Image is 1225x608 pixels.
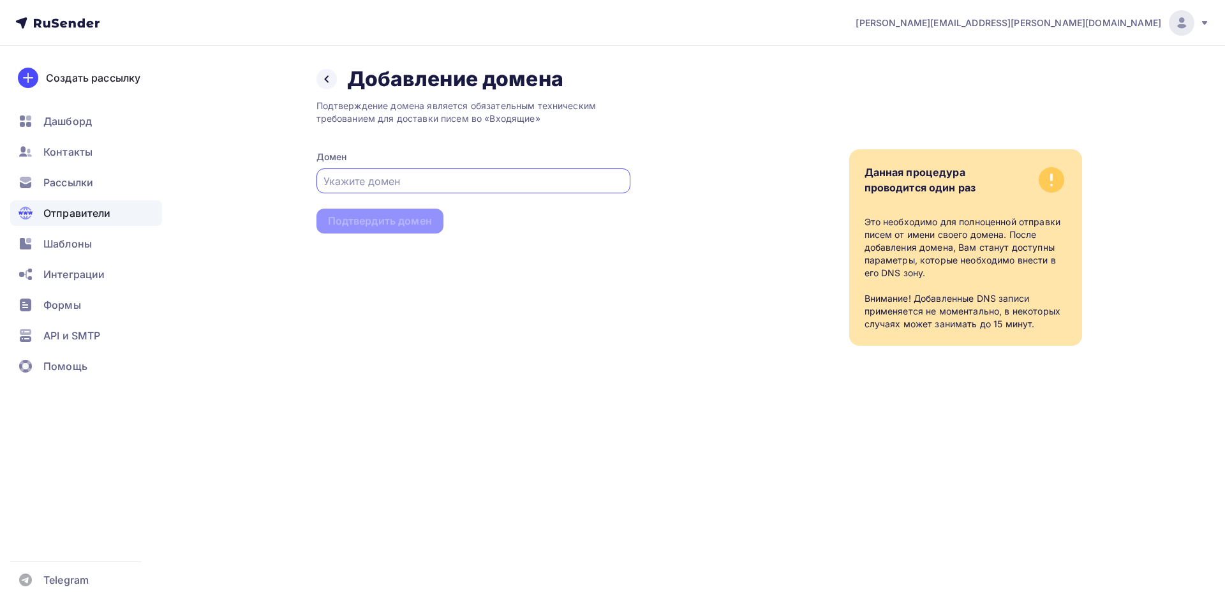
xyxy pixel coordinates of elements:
[323,174,623,189] input: Укажите домен
[46,70,140,85] div: Создать рассылку
[347,66,563,92] h2: Добавление домена
[43,114,92,129] span: Дашборд
[10,292,162,318] a: Формы
[43,328,100,343] span: API и SMTP
[856,17,1161,29] span: [PERSON_NAME][EMAIL_ADDRESS][PERSON_NAME][DOMAIN_NAME]
[10,200,162,226] a: Отправители
[43,205,111,221] span: Отправители
[10,108,162,134] a: Дашборд
[865,216,1067,330] div: Это необходимо для полноценной отправки писем от имени своего домена. После добавления домена, Ва...
[10,231,162,256] a: Шаблоны
[10,139,162,165] a: Контакты
[43,267,105,282] span: Интеграции
[43,175,93,190] span: Рассылки
[856,10,1210,36] a: [PERSON_NAME][EMAIL_ADDRESS][PERSON_NAME][DOMAIN_NAME]
[865,165,976,195] div: Данная процедура проводится один раз
[43,572,89,588] span: Telegram
[10,170,162,195] a: Рассылки
[316,100,630,125] div: Подтверждение домена является обязательным техническим требованием для доставки писем во «Входящие»
[316,151,630,163] div: Домен
[43,297,81,313] span: Формы
[43,144,93,159] span: Контакты
[43,359,87,374] span: Помощь
[43,236,92,251] span: Шаблоны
